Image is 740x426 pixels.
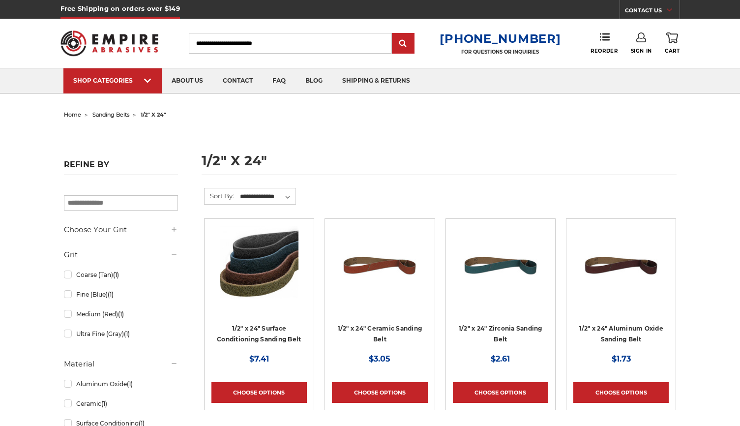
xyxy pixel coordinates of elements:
[220,226,298,304] img: Surface Conditioning Sanding Belts
[459,325,542,343] a: 1/2" x 24" Zirconia Sanding Belt
[573,226,669,321] a: 1/2" x 24" Aluminum Oxide File Belt
[124,330,130,337] span: (1)
[665,32,680,54] a: Cart
[573,382,669,403] a: Choose Options
[332,226,427,321] a: 1/2" x 24" Ceramic File Belt
[369,354,390,364] span: $3.05
[211,226,307,321] a: Surface Conditioning Sanding Belts
[338,325,422,343] a: 1/2" x 24" Ceramic Sanding Belt
[64,325,178,342] a: Ultra Fine (Gray)
[631,48,652,54] span: Sign In
[64,375,178,393] a: Aluminum Oxide
[101,400,107,407] span: (1)
[127,380,133,388] span: (1)
[612,354,631,364] span: $1.73
[393,34,413,54] input: Submit
[141,111,166,118] span: 1/2" x 24"
[202,154,677,175] h1: 1/2" x 24"
[213,68,263,93] a: contact
[64,111,81,118] a: home
[582,226,660,304] img: 1/2" x 24" Aluminum Oxide File Belt
[238,189,296,204] select: Sort By:
[332,68,420,93] a: shipping & returns
[73,77,152,84] div: SHOP CATEGORIES
[64,286,178,303] a: Fine (Blue)
[249,354,269,364] span: $7.41
[591,48,618,54] span: Reorder
[625,5,680,19] a: CONTACT US
[440,49,561,55] p: FOR QUESTIONS OR INQUIRIES
[108,291,114,298] span: (1)
[461,226,540,304] img: 1/2" x 24" Zirconia File Belt
[64,266,178,283] a: Coarse (Tan)
[440,31,561,46] a: [PHONE_NUMBER]
[64,395,178,412] a: Ceramic
[453,382,548,403] a: Choose Options
[340,226,419,304] img: 1/2" x 24" Ceramic File Belt
[296,68,332,93] a: blog
[92,111,129,118] a: sanding belts
[113,271,119,278] span: (1)
[453,226,548,321] a: 1/2" x 24" Zirconia File Belt
[591,32,618,54] a: Reorder
[162,68,213,93] a: about us
[491,354,510,364] span: $2.61
[64,305,178,323] a: Medium (Red)
[64,249,178,261] h5: Grit
[579,325,663,343] a: 1/2" x 24" Aluminum Oxide Sanding Belt
[64,358,178,370] h5: Material
[332,382,427,403] a: Choose Options
[263,68,296,93] a: faq
[118,310,124,318] span: (1)
[64,224,178,236] h5: Choose Your Grit
[217,325,301,343] a: 1/2" x 24" Surface Conditioning Sanding Belt
[665,48,680,54] span: Cart
[60,24,159,62] img: Empire Abrasives
[64,160,178,175] h5: Refine by
[205,188,234,203] label: Sort By:
[211,382,307,403] a: Choose Options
